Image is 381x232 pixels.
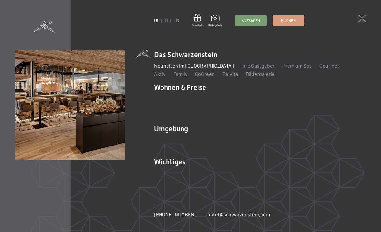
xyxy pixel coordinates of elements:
span: Bildergalerie [208,24,222,27]
span: Anfragen [242,18,260,23]
a: Belvita [222,71,238,77]
a: Bildergalerie [246,71,275,77]
a: Anfragen [235,16,266,25]
span: [PHONE_NUMBER] [154,211,196,217]
a: IT [165,18,168,23]
span: Buchen [281,18,296,23]
a: Buchen [273,16,304,25]
a: Bildergalerie [208,15,222,27]
a: Gutschein [192,14,203,27]
a: Premium Spa [282,63,312,69]
a: Neuheiten im [GEOGRAPHIC_DATA] [154,63,234,69]
a: EN [173,18,179,23]
a: Gourmet [319,63,339,69]
a: GoGreen [195,71,215,77]
a: [PHONE_NUMBER] [154,211,196,218]
a: DE [154,18,160,23]
span: Gutschein [192,24,203,27]
a: Ihre Gastgeber [241,63,275,69]
a: Family [173,71,187,77]
a: Aktiv [154,71,166,77]
a: hotel@schwarzenstein.com [207,211,270,218]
